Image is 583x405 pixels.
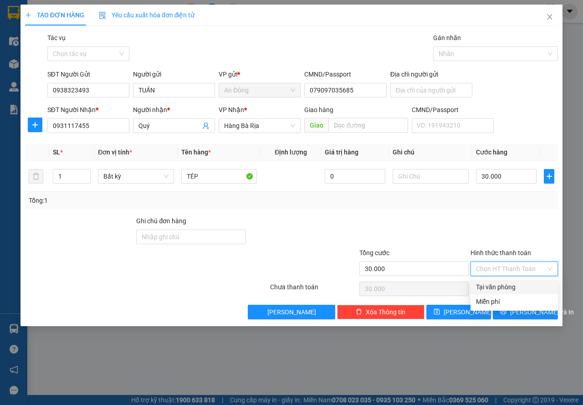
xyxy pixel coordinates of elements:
div: Miễn phí [476,297,552,307]
span: Cước hàng [476,149,507,156]
div: Tại văn phòng [476,282,552,292]
span: Định lượng [275,149,307,156]
div: VP gửi [219,69,301,79]
span: save [434,308,440,316]
span: printer [500,308,506,316]
input: VD: Bàn, Ghế [181,169,257,184]
span: [PERSON_NAME] và In [510,307,574,317]
span: Hàng Bà Rịa [224,119,295,133]
span: Yêu cầu xuất hóa đơn điện tử [99,11,195,19]
span: Giao [304,118,328,133]
div: Tổng: 1 [29,195,226,205]
span: Bất kỳ [103,169,169,183]
span: close [546,13,553,21]
span: plus [25,12,31,18]
input: 0 [325,169,385,184]
button: plus [544,169,554,184]
img: icon [99,12,106,19]
span: [PERSON_NAME] [444,307,492,317]
input: Ghi Chú [393,169,469,184]
span: plus [28,121,42,128]
input: Địa chỉ của người gửi [390,83,472,97]
button: deleteXóa Thông tin [337,305,424,319]
input: Ghi chú đơn hàng [136,230,246,244]
button: Close [537,5,563,30]
span: delete [356,308,362,316]
span: TẠO ĐƠN HÀNG [25,11,84,19]
span: Đơn vị tính [98,149,132,156]
button: [PERSON_NAME] [248,305,335,319]
div: SĐT Người Nhận [47,105,129,115]
span: Giá trị hàng [325,149,358,156]
span: VP Nhận [219,106,244,113]
div: CMND/Passport [304,69,386,79]
span: Xóa Thông tin [366,307,405,317]
label: Ghi chú đơn hàng [136,217,186,225]
div: Chưa thanh toán [269,282,358,298]
button: plus [28,118,42,132]
div: CMND/Passport [412,105,494,115]
div: SĐT Người Gửi [47,69,129,79]
span: Giao hàng [304,106,333,113]
label: Gán nhãn [433,34,461,41]
button: delete [29,169,43,184]
span: plus [544,173,554,180]
div: Người nhận [133,105,215,115]
span: user-add [202,122,210,129]
span: An Đông [224,83,295,97]
button: printer[PERSON_NAME] và In [493,305,558,319]
input: Dọc đường [328,118,408,133]
div: Địa chỉ người gửi [390,69,472,79]
span: Tên hàng [181,149,211,156]
button: save[PERSON_NAME] [426,305,491,319]
span: Tổng cước [359,249,389,256]
span: SL [53,149,60,156]
th: Ghi chú [389,144,472,161]
div: Người gửi [133,69,215,79]
label: Hình thức thanh toán [470,249,531,256]
label: Tác vụ [47,34,66,41]
span: [PERSON_NAME] [267,307,316,317]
